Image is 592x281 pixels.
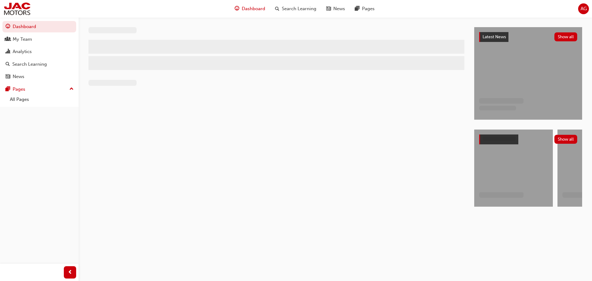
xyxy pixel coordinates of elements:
a: All Pages [7,95,76,104]
span: people-icon [6,37,10,42]
a: Search Learning [2,59,76,70]
a: News [2,71,76,82]
div: Search Learning [12,61,47,68]
span: search-icon [6,62,10,67]
span: Pages [362,5,375,12]
span: up-icon [69,85,74,93]
button: Show all [554,32,578,41]
span: AG [581,5,587,12]
span: news-icon [326,5,331,13]
a: pages-iconPages [350,2,380,15]
a: Dashboard [2,21,76,32]
div: News [13,73,24,80]
a: Analytics [2,46,76,57]
span: pages-icon [6,87,10,92]
span: prev-icon [68,269,72,276]
span: news-icon [6,74,10,80]
button: Show all [554,135,578,144]
div: Analytics [13,48,32,55]
a: Latest NewsShow all [479,32,577,42]
button: Pages [2,84,76,95]
a: Show all [479,134,577,144]
a: news-iconNews [321,2,350,15]
img: jac-portal [3,2,31,16]
span: Dashboard [242,5,265,12]
span: Latest News [483,34,506,39]
span: News [333,5,345,12]
button: AG [578,3,589,14]
a: search-iconSearch Learning [270,2,321,15]
div: My Team [13,36,32,43]
button: DashboardMy TeamAnalyticsSearch LearningNews [2,20,76,84]
span: guage-icon [6,24,10,30]
span: pages-icon [355,5,360,13]
span: guage-icon [235,5,239,13]
a: guage-iconDashboard [230,2,270,15]
div: Pages [13,86,25,93]
span: Search Learning [282,5,316,12]
span: search-icon [275,5,279,13]
span: chart-icon [6,49,10,55]
a: My Team [2,34,76,45]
